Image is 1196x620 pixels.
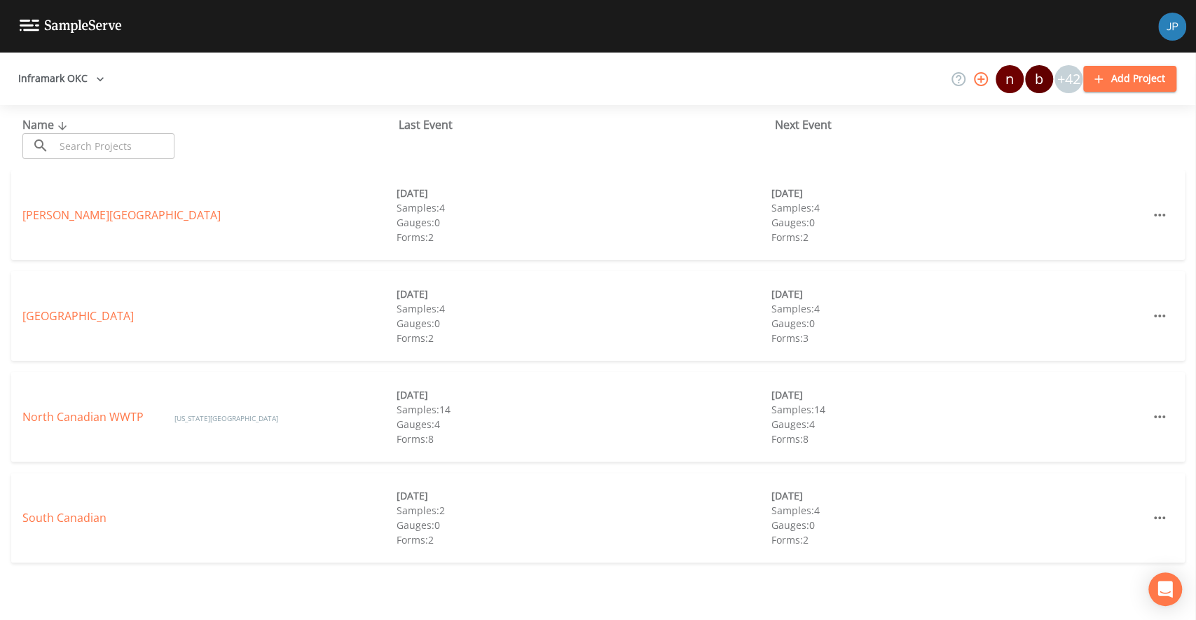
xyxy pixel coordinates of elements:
[1025,65,1053,93] div: b
[771,301,1146,316] div: Samples: 4
[771,432,1146,446] div: Forms: 8
[996,65,1024,93] div: n
[771,488,1146,503] div: [DATE]
[397,417,771,432] div: Gauges: 4
[397,287,771,301] div: [DATE]
[771,402,1146,417] div: Samples: 14
[399,116,775,133] div: Last Event
[771,518,1146,532] div: Gauges: 0
[397,402,771,417] div: Samples: 14
[771,503,1146,518] div: Samples: 4
[397,200,771,215] div: Samples: 4
[397,230,771,244] div: Forms: 2
[20,20,122,33] img: logo
[1158,13,1186,41] img: 41241ef155101aa6d92a04480b0d0000
[397,316,771,331] div: Gauges: 0
[771,200,1146,215] div: Samples: 4
[771,331,1146,345] div: Forms: 3
[771,230,1146,244] div: Forms: 2
[397,215,771,230] div: Gauges: 0
[397,488,771,503] div: [DATE]
[775,116,1151,133] div: Next Event
[771,417,1146,432] div: Gauges: 4
[22,207,221,223] a: [PERSON_NAME][GEOGRAPHIC_DATA]
[22,308,134,324] a: [GEOGRAPHIC_DATA]
[22,117,71,132] span: Name
[397,518,771,532] div: Gauges: 0
[13,66,110,92] button: Inframark OKC
[397,331,771,345] div: Forms: 2
[397,432,771,446] div: Forms: 8
[397,387,771,402] div: [DATE]
[771,215,1146,230] div: Gauges: 0
[174,413,278,423] span: [US_STATE][GEOGRAPHIC_DATA]
[397,532,771,547] div: Forms: 2
[1024,65,1054,93] div: bturner@inframark.com
[771,387,1146,402] div: [DATE]
[397,301,771,316] div: Samples: 4
[1083,66,1176,92] button: Add Project
[397,186,771,200] div: [DATE]
[1054,65,1082,93] div: +42
[771,287,1146,301] div: [DATE]
[1148,572,1182,606] div: Open Intercom Messenger
[995,65,1024,93] div: nicholas.wilson@inframark.com
[771,532,1146,547] div: Forms: 2
[771,186,1146,200] div: [DATE]
[771,316,1146,331] div: Gauges: 0
[22,510,106,525] a: South Canadian
[22,409,146,425] a: North Canadian WWTP
[397,503,771,518] div: Samples: 2
[55,133,174,159] input: Search Projects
